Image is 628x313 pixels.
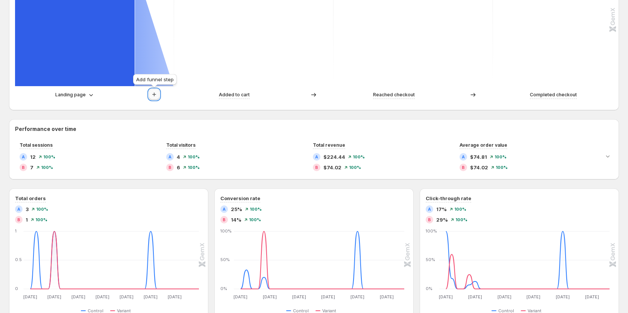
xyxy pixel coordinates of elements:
text: [DATE] [322,294,335,299]
h2: A [428,207,431,211]
span: Total visitors [166,142,196,148]
span: 100% [188,165,200,170]
h2: B [168,165,171,170]
span: 14% [231,216,241,223]
span: 3 [26,205,29,213]
span: 100% [36,207,48,211]
p: Reached checkout [373,91,415,99]
text: 0.5 [15,257,22,263]
span: 7 [30,164,33,171]
text: 0% [220,286,227,291]
span: Total revenue [313,142,345,148]
h3: Total orders [15,194,46,202]
text: [DATE] [439,294,453,299]
span: 100% [454,207,466,211]
text: [DATE] [96,294,109,299]
h2: A [315,155,318,159]
h2: A [462,155,465,159]
text: [DATE] [47,294,61,299]
text: 0 [15,286,18,291]
text: 1 [15,228,17,234]
text: 100% [426,228,437,234]
text: [DATE] [468,294,482,299]
p: Landing page [55,91,86,99]
h2: B [428,217,431,222]
span: 100% [495,155,507,159]
p: Completed checkout [530,91,577,99]
text: 100% [220,228,232,234]
span: 12 [30,153,36,161]
span: 1 [26,216,28,223]
text: [DATE] [350,294,364,299]
h2: B [17,217,20,222]
button: Expand chart [602,151,613,161]
h2: B [462,165,465,170]
h2: A [223,207,226,211]
span: 100% [496,165,508,170]
span: 17% [436,205,447,213]
span: Total sessions [20,142,53,148]
text: 0% [426,286,432,291]
h2: Performance over time [15,125,613,133]
text: [DATE] [168,294,182,299]
span: 100% [250,207,262,211]
text: [DATE] [23,294,37,299]
h2: B [22,165,25,170]
span: 100% [353,155,365,159]
span: $74.81 [470,153,487,161]
span: 29% [436,216,448,223]
h2: A [22,155,25,159]
span: $74.02 [470,164,488,171]
h3: Click-through rate [426,194,471,202]
h2: A [168,155,171,159]
span: $224.44 [323,153,345,161]
text: [DATE] [556,294,570,299]
h3: Conversion rate [220,194,260,202]
text: [DATE] [71,294,85,299]
text: [DATE] [380,294,394,299]
span: 25% [231,205,242,213]
text: [DATE] [292,294,306,299]
text: [DATE] [585,294,599,299]
text: [DATE] [527,294,541,299]
span: 100% [35,217,47,222]
span: Average order value [460,142,507,148]
span: 4 [177,153,180,161]
span: 100% [188,155,200,159]
text: [DATE] [498,294,511,299]
h2: B [315,165,318,170]
span: 6 [177,164,180,171]
span: 100% [249,217,261,222]
text: [DATE] [234,294,247,299]
text: [DATE] [263,294,277,299]
p: Added to cart [219,91,250,99]
span: 100% [349,165,361,170]
h2: B [223,217,226,222]
text: 50% [426,257,435,263]
h2: A [17,207,20,211]
text: [DATE] [144,294,158,299]
span: 100% [41,165,53,170]
text: 50% [220,257,230,263]
span: 100% [455,217,467,222]
span: 100% [43,155,55,159]
span: $74.02 [323,164,341,171]
text: [DATE] [120,294,133,299]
